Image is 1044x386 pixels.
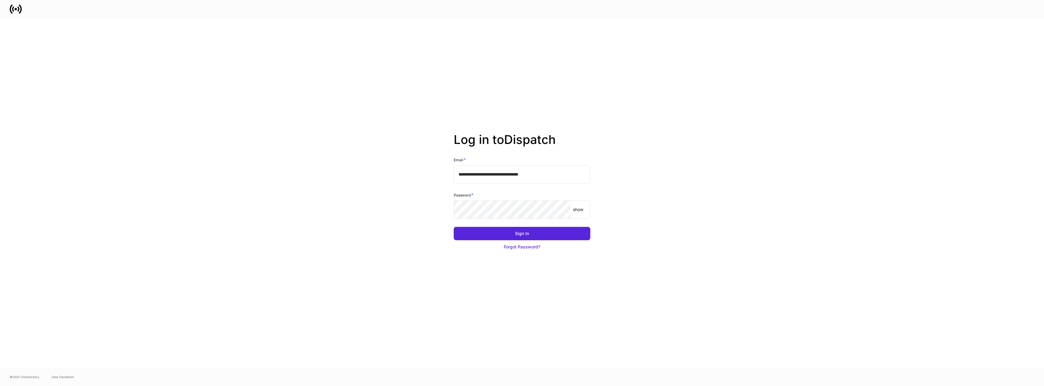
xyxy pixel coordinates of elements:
span: © 2025 OneAdvisory [10,374,39,379]
div: Sign In [515,231,529,237]
div: Forgot Password? [504,244,540,250]
h6: Password [454,192,473,198]
button: Sign In [454,227,590,240]
a: Data Disclaimer [52,374,74,379]
h6: Email [454,157,466,163]
button: Forgot Password? [454,240,590,254]
p: show [573,207,583,213]
h2: Log in to Dispatch [454,132,590,157]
